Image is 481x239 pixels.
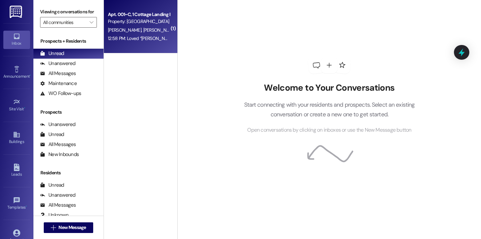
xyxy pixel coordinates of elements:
[108,18,170,25] div: Property: [GEOGRAPHIC_DATA] [GEOGRAPHIC_DATA]
[40,202,76,209] div: All Messages
[58,224,86,231] span: New Message
[234,100,425,119] p: Start connecting with your residents and prospects. Select an existing conversation or create a n...
[40,50,64,57] div: Unread
[40,60,75,67] div: Unanswered
[40,212,68,219] div: Unknown
[3,96,30,114] a: Site Visit •
[3,195,30,213] a: Templates •
[40,70,76,77] div: All Messages
[108,35,362,41] div: 12:58 PM: Loved “[PERSON_NAME] (Cottage Landing [GEOGRAPHIC_DATA]): Hey y'all, the plumber is hea...
[51,225,56,230] i: 
[247,126,411,134] span: Open conversations by clicking on inboxes or use the New Message button
[10,6,23,18] img: ResiDesk Logo
[90,20,93,25] i: 
[40,151,79,158] div: New Inbounds
[33,109,104,116] div: Prospects
[43,17,86,28] input: All communities
[40,192,75,199] div: Unanswered
[40,7,97,17] label: Viewing conversations for
[108,27,143,33] span: [PERSON_NAME]
[40,182,64,189] div: Unread
[24,106,25,110] span: •
[44,222,93,233] button: New Message
[3,31,30,49] a: Inbox
[26,204,27,209] span: •
[40,121,75,128] div: Unanswered
[40,80,77,87] div: Maintenance
[3,162,30,180] a: Leads
[3,129,30,147] a: Buildings
[40,131,64,138] div: Unread
[30,73,31,78] span: •
[143,27,178,33] span: [PERSON_NAME]
[40,141,76,148] div: All Messages
[33,38,104,45] div: Prospects + Residents
[108,11,170,18] div: Apt. 001~C, 1 Cottage Landing Properties LLC
[40,90,81,97] div: WO Follow-ups
[234,83,425,93] h2: Welcome to Your Conversations
[33,169,104,176] div: Residents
